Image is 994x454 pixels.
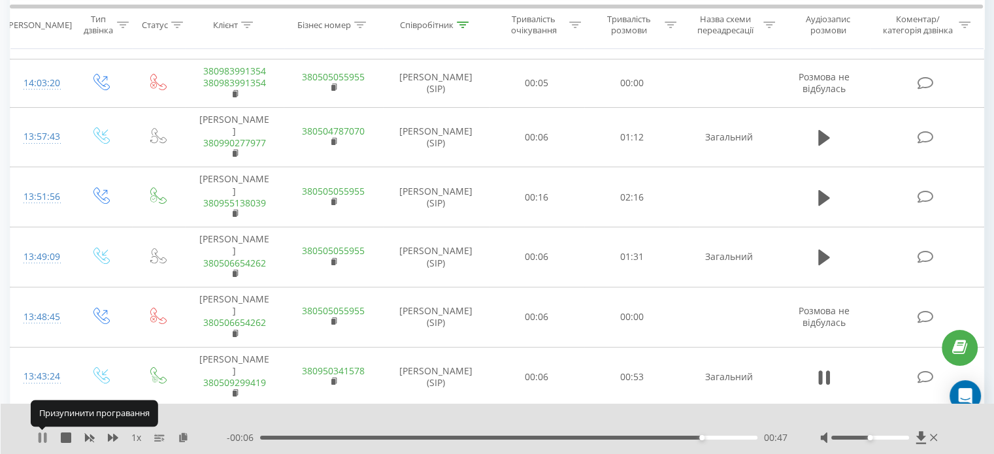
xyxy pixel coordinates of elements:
[584,227,679,287] td: 01:31
[24,71,58,96] div: 14:03:20
[302,304,365,317] a: 380505055955
[203,197,266,209] a: 380955138039
[691,14,760,36] div: Назва схеми переадресації
[679,227,778,287] td: Загальний
[203,65,266,77] a: 380983991354
[227,431,260,444] span: - 00:06
[489,347,584,407] td: 00:06
[24,244,58,270] div: 13:49:09
[213,19,238,30] div: Клієнт
[383,167,489,227] td: [PERSON_NAME] (SIP)
[203,257,266,269] a: 380506654262
[383,59,489,108] td: [PERSON_NAME] (SIP)
[383,347,489,407] td: [PERSON_NAME] (SIP)
[203,76,266,89] a: 380983991354
[489,59,584,108] td: 00:05
[31,400,158,427] div: Призупинити програвання
[679,107,778,167] td: Загальний
[383,227,489,287] td: [PERSON_NAME] (SIP)
[584,287,679,347] td: 00:00
[24,124,58,150] div: 13:57:43
[142,19,168,30] div: Статус
[950,380,981,412] div: Open Intercom Messenger
[489,287,584,347] td: 00:06
[489,167,584,227] td: 00:16
[203,376,266,389] a: 380509299419
[489,107,584,167] td: 00:06
[584,167,679,227] td: 02:16
[799,304,850,329] span: Розмова не відбулась
[185,167,284,227] td: [PERSON_NAME]
[867,435,872,440] div: Accessibility label
[489,227,584,287] td: 00:06
[400,19,454,30] div: Співробітник
[699,435,704,440] div: Accessibility label
[302,244,365,257] a: 380505055955
[82,14,113,36] div: Тип дзвінка
[879,14,955,36] div: Коментар/категорія дзвінка
[596,14,661,36] div: Тривалість розмови
[584,59,679,108] td: 00:00
[584,107,679,167] td: 01:12
[799,71,850,95] span: Розмова не відбулась
[24,364,58,389] div: 13:43:24
[584,347,679,407] td: 00:53
[302,71,365,83] a: 380505055955
[185,107,284,167] td: [PERSON_NAME]
[185,287,284,347] td: [PERSON_NAME]
[790,14,867,36] div: Аудіозапис розмови
[501,14,567,36] div: Тривалість очікування
[679,347,778,407] td: Загальний
[24,184,58,210] div: 13:51:56
[131,431,141,444] span: 1 x
[383,107,489,167] td: [PERSON_NAME] (SIP)
[24,304,58,330] div: 13:48:45
[302,125,365,137] a: 380504787070
[203,316,266,329] a: 380506654262
[764,431,787,444] span: 00:47
[383,287,489,347] td: [PERSON_NAME] (SIP)
[297,19,351,30] div: Бізнес номер
[185,347,284,407] td: [PERSON_NAME]
[185,227,284,287] td: [PERSON_NAME]
[203,137,266,149] a: 380990277977
[6,19,72,30] div: [PERSON_NAME]
[302,365,365,377] a: 380950341578
[302,185,365,197] a: 380505055955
